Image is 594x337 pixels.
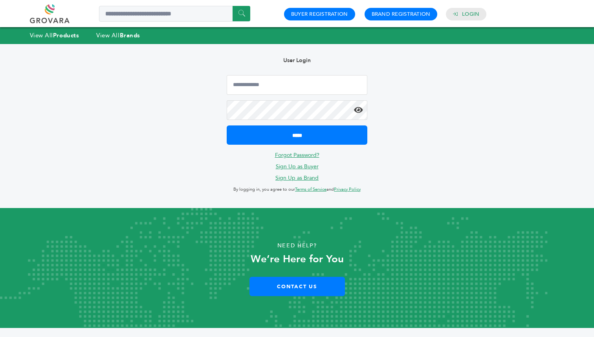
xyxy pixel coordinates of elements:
a: Sign Up as Buyer [276,163,319,170]
input: Password [227,100,367,120]
strong: We’re Here for You [251,252,344,266]
strong: Brands [120,31,140,39]
a: Contact Us [249,277,345,296]
a: Terms of Service [295,186,326,192]
input: Search a product or brand... [99,6,250,22]
a: Sign Up as Brand [275,174,319,182]
input: Email Address [227,75,367,95]
strong: Products [53,31,79,39]
a: View AllProducts [30,31,79,39]
a: Login [462,11,479,18]
a: Forgot Password? [275,151,319,159]
b: User Login [283,57,311,64]
a: View AllBrands [96,31,140,39]
p: By logging in, you agree to our and [227,185,367,194]
a: Brand Registration [372,11,431,18]
p: Need Help? [30,240,565,252]
a: Privacy Policy [334,186,361,192]
a: Buyer Registration [291,11,348,18]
